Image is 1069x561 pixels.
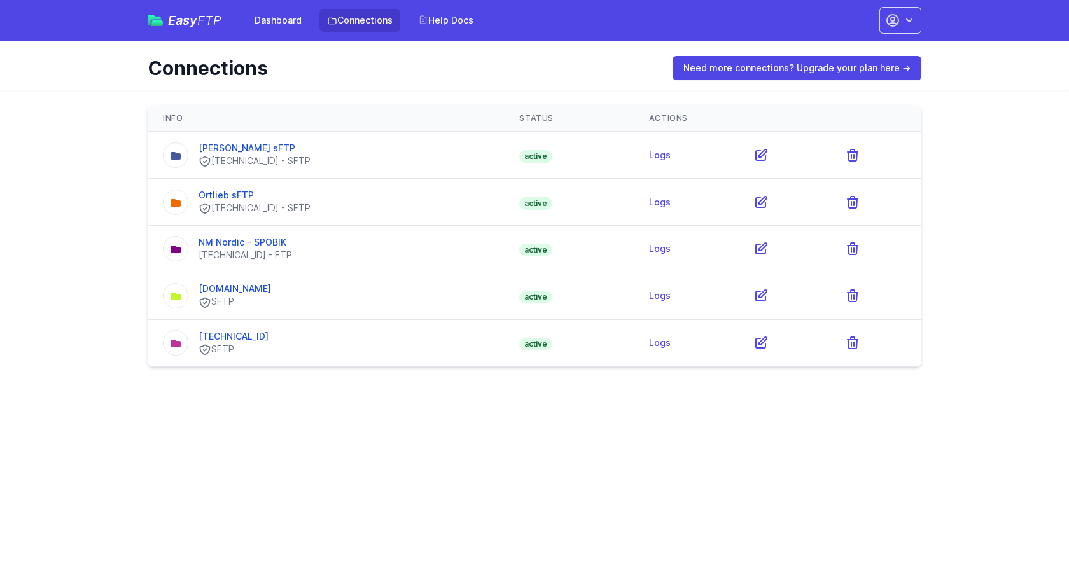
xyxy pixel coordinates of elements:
[148,57,655,80] h1: Connections
[168,14,221,27] span: Easy
[199,295,271,308] div: SFTP
[148,15,163,26] img: easyftp_logo.png
[199,283,271,294] a: [DOMAIN_NAME]
[519,291,552,303] span: active
[519,244,552,256] span: active
[634,106,921,132] th: Actions
[197,13,221,28] span: FTP
[319,9,400,32] a: Connections
[199,190,254,200] a: Ortlieb sFTP
[148,14,221,27] a: EasyFTP
[247,9,309,32] a: Dashboard
[199,202,311,215] div: [TECHNICAL_ID] - SFTP
[649,290,671,301] a: Logs
[519,197,552,210] span: active
[199,249,292,261] div: [TECHNICAL_ID] - FTP
[410,9,481,32] a: Help Docs
[519,338,552,350] span: active
[649,197,671,207] a: Logs
[199,155,311,168] div: [TECHNICAL_ID] - SFTP
[519,150,552,163] span: active
[673,56,921,80] a: Need more connections? Upgrade your plan here →
[649,149,671,160] a: Logs
[199,331,269,342] a: [TECHNICAL_ID]
[199,343,269,356] div: SFTP
[504,106,633,132] th: Status
[199,142,295,153] a: [PERSON_NAME] sFTP
[649,337,671,348] a: Logs
[649,243,671,254] a: Logs
[199,237,286,247] a: NM Nordic - SPOBIK
[148,106,504,132] th: Info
